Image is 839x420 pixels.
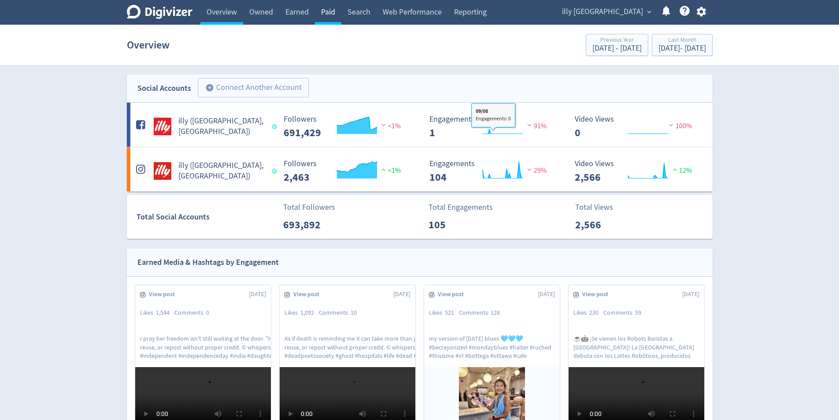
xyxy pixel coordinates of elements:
[156,308,170,316] span: 1,544
[205,83,214,92] span: add_circle
[658,37,706,45] div: Last Month
[127,147,713,191] a: illy (AU, NZ) undefinedilly ([GEOGRAPHIC_DATA], [GEOGRAPHIC_DATA]) Followers --- Followers 2,463 ...
[570,160,702,183] svg: Video Views 2,566
[379,166,388,173] img: positive-performance.svg
[174,308,214,317] div: Comments
[658,45,706,52] div: [DATE] - [DATE]
[525,166,547,175] span: 29%
[592,37,642,45] div: Previous Year
[283,217,334,233] p: 693,892
[285,335,539,359] p: As if death is reminding me it can take more than just lives. 🥀🕸️ . . . . . . . . . . 📌 Do not co...
[589,308,599,316] span: 230
[573,308,603,317] div: Likes
[379,122,388,128] img: negative-performance.svg
[459,308,505,317] div: Comments
[525,122,534,128] img: negative-performance.svg
[198,78,309,97] button: Connect Another Account
[525,122,547,130] span: 91%
[603,308,646,317] div: Comments
[670,166,679,173] img: positive-performance.svg
[429,201,493,213] p: Total Engagements
[137,82,191,95] div: Social Accounts
[429,308,459,317] div: Likes
[525,166,534,173] img: negative-performance.svg
[379,166,401,175] span: <1%
[279,115,411,138] svg: Followers ---
[570,115,702,138] svg: Video Views 0
[429,335,555,359] p: my version of [DATE] blues 🩵🩵🩵 #becrayonized #mondayblues #halter #ruched #thisisme #irl #bottega...
[425,115,557,138] svg: Engagements 1
[635,308,641,316] span: 59
[206,308,209,316] span: 0
[445,308,454,316] span: 521
[279,160,411,183] svg: Followers ---
[300,308,314,316] span: 1,092
[429,217,479,233] p: 105
[272,169,280,174] span: Data last synced: 2 Sep 2025, 1:02am (AEST)
[582,290,613,299] span: View post
[137,256,279,269] div: Earned Media & Hashtags by Engagement
[127,103,713,147] a: illy (AU, NZ) undefinedilly ([GEOGRAPHIC_DATA], [GEOGRAPHIC_DATA]) Followers --- Followers 691,42...
[559,5,654,19] button: illy [GEOGRAPHIC_DATA]
[127,31,170,59] h1: Overview
[283,201,335,213] p: Total Followers
[562,5,643,19] span: illy [GEOGRAPHIC_DATA]
[575,217,626,233] p: 2,566
[191,79,309,97] a: Connect Another Account
[586,34,648,56] button: Previous Year[DATE] - [DATE]
[149,290,180,299] span: View post
[137,211,277,223] div: Total Social Accounts
[178,160,264,182] h5: illy ([GEOGRAPHIC_DATA], [GEOGRAPHIC_DATA])
[140,308,174,317] div: Likes
[667,122,676,128] img: negative-performance.svg
[682,290,699,299] span: [DATE]
[319,308,362,317] div: Comments
[573,335,699,359] p: ☕️🤖 ¡Se vienen los Robots Baristas a [GEOGRAPHIC_DATA]! La [GEOGRAPHIC_DATA] debuta con los Latte...
[249,290,266,299] span: [DATE]
[667,122,692,130] span: 100%
[592,45,642,52] div: [DATE] - [DATE]
[293,290,324,299] span: View post
[575,201,626,213] p: Total Views
[652,34,713,56] button: Last Month[DATE]- [DATE]
[351,308,357,316] span: 10
[438,290,469,299] span: View post
[379,122,401,130] span: <1%
[178,116,264,137] h5: illy ([GEOGRAPHIC_DATA], [GEOGRAPHIC_DATA])
[425,160,557,183] svg: Engagements 104
[393,290,410,299] span: [DATE]
[154,162,171,180] img: illy (AU, NZ) undefined
[140,335,388,359] p: I pray her freedom isn't still waiting at the door. "Happy [DATE]" 🇮🇳 . . . . . . . . . 📌 Do not ...
[670,166,692,175] span: 12%
[272,124,280,129] span: Data last synced: 2 Sep 2025, 12:02am (AEST)
[491,308,500,316] span: 128
[285,308,319,317] div: Likes
[154,118,171,135] img: illy (AU, NZ) undefined
[645,8,653,16] span: expand_more
[538,290,555,299] span: [DATE]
